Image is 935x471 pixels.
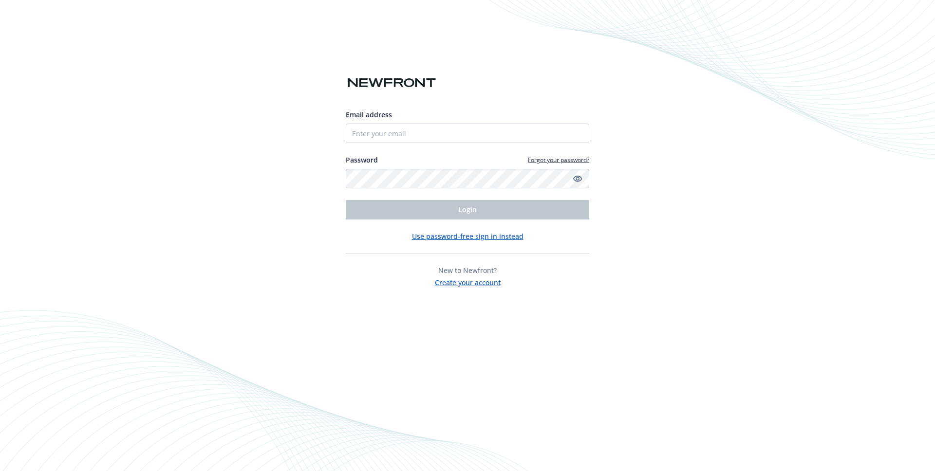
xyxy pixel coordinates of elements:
[438,266,497,275] span: New to Newfront?
[412,231,524,241] button: Use password-free sign in instead
[572,173,583,184] a: Show password
[435,275,501,288] button: Create your account
[346,155,378,165] label: Password
[346,124,589,143] input: Enter your email
[528,156,589,164] a: Forgot your password?
[346,169,589,188] input: Enter your password
[346,200,589,219] button: Login
[458,205,477,214] span: Login
[346,74,438,91] img: Newfront logo
[346,110,392,119] span: Email address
